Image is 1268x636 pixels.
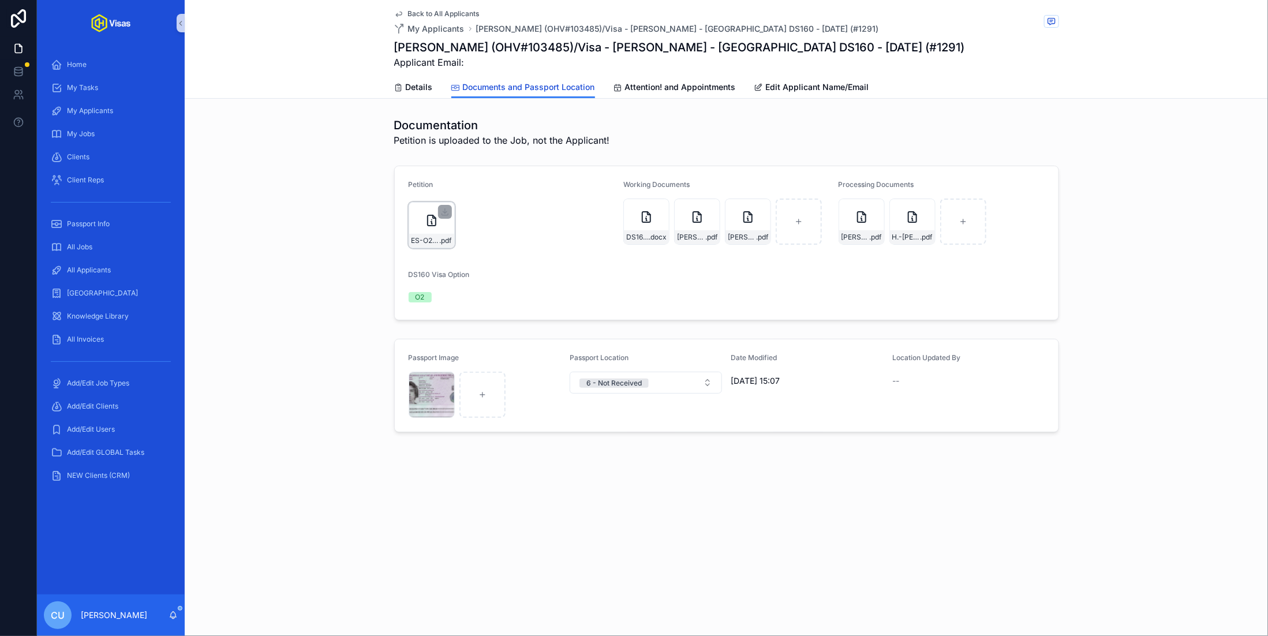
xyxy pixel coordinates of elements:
[44,214,178,234] a: Passport Info
[731,353,777,362] span: Date Modified
[892,233,921,242] span: H.-[PERSON_NAME]---Confirmation-and-Instructions-_-Official-U.S.-Department-of-State-Visa-Appoint...
[67,289,138,298] span: [GEOGRAPHIC_DATA]
[67,242,92,252] span: All Jobs
[394,133,610,147] span: Petition is uploaded to the Job, not the Applicant!
[394,77,433,100] a: Details
[623,180,690,189] span: Working Documents
[44,237,178,257] a: All Jobs
[394,117,610,133] h1: Documentation
[677,233,705,242] span: [PERSON_NAME]---DSID
[67,60,87,69] span: Home
[570,372,722,394] button: Select Button
[44,124,178,144] a: My Jobs
[394,9,480,18] a: Back to All Applicants
[67,106,113,115] span: My Applicants
[67,312,129,321] span: Knowledge Library
[44,373,178,394] a: Add/Edit Job Types
[44,170,178,190] a: Client Reps
[408,23,465,35] span: My Applicants
[839,180,914,189] span: Processing Documents
[451,77,595,99] a: Documents and Passport Location
[51,608,65,622] span: CU
[67,175,104,185] span: Client Reps
[409,270,470,279] span: DS160 Visa Option
[586,379,642,388] div: 6 - Not Received
[67,265,111,275] span: All Applicants
[870,233,882,242] span: .pdf
[394,23,465,35] a: My Applicants
[44,77,178,98] a: My Tasks
[841,233,870,242] span: [PERSON_NAME]-DS160-Confirmation
[67,425,115,434] span: Add/Edit Users
[44,283,178,304] a: [GEOGRAPHIC_DATA]
[921,233,933,242] span: .pdf
[626,233,649,242] span: DS160-Form---[PERSON_NAME]-
[412,236,440,245] span: ES-O2-Approval-(2)
[728,233,756,242] span: [PERSON_NAME]-Full-App
[394,55,965,69] span: Applicant Email:
[731,375,884,387] span: [DATE] 15:07
[91,14,130,32] img: App logo
[67,83,98,92] span: My Tasks
[614,77,736,100] a: Attention! and Appointments
[44,54,178,75] a: Home
[892,353,960,362] span: Location Updated By
[570,353,629,362] span: Passport Location
[67,471,130,480] span: NEW Clients (CRM)
[67,152,89,162] span: Clients
[44,260,178,280] a: All Applicants
[44,100,178,121] a: My Applicants
[892,375,899,387] span: --
[67,129,95,139] span: My Jobs
[476,23,879,35] a: [PERSON_NAME] (OHV#103485)/Visa - [PERSON_NAME] - [GEOGRAPHIC_DATA] DS160 - [DATE] (#1291)
[406,81,433,93] span: Details
[756,233,768,242] span: .pdf
[67,402,118,411] span: Add/Edit Clients
[67,379,129,388] span: Add/Edit Job Types
[44,147,178,167] a: Clients
[440,236,452,245] span: .pdf
[705,233,717,242] span: .pdf
[766,81,869,93] span: Edit Applicant Name/Email
[44,419,178,440] a: Add/Edit Users
[81,609,147,621] p: [PERSON_NAME]
[67,335,104,344] span: All Invoices
[44,329,178,350] a: All Invoices
[44,306,178,327] a: Knowledge Library
[409,180,433,189] span: Petition
[754,77,869,100] a: Edit Applicant Name/Email
[625,81,736,93] span: Attention! and Appointments
[463,81,595,93] span: Documents and Passport Location
[408,9,480,18] span: Back to All Applicants
[67,219,110,229] span: Passport Info
[649,233,667,242] span: .docx
[44,396,178,417] a: Add/Edit Clients
[37,46,185,501] div: scrollable content
[416,292,425,302] div: O2
[44,465,178,486] a: NEW Clients (CRM)
[67,448,144,457] span: Add/Edit GLOBAL Tasks
[409,353,459,362] span: Passport Image
[44,442,178,463] a: Add/Edit GLOBAL Tasks
[394,39,965,55] h1: [PERSON_NAME] (OHV#103485)/Visa - [PERSON_NAME] - [GEOGRAPHIC_DATA] DS160 - [DATE] (#1291)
